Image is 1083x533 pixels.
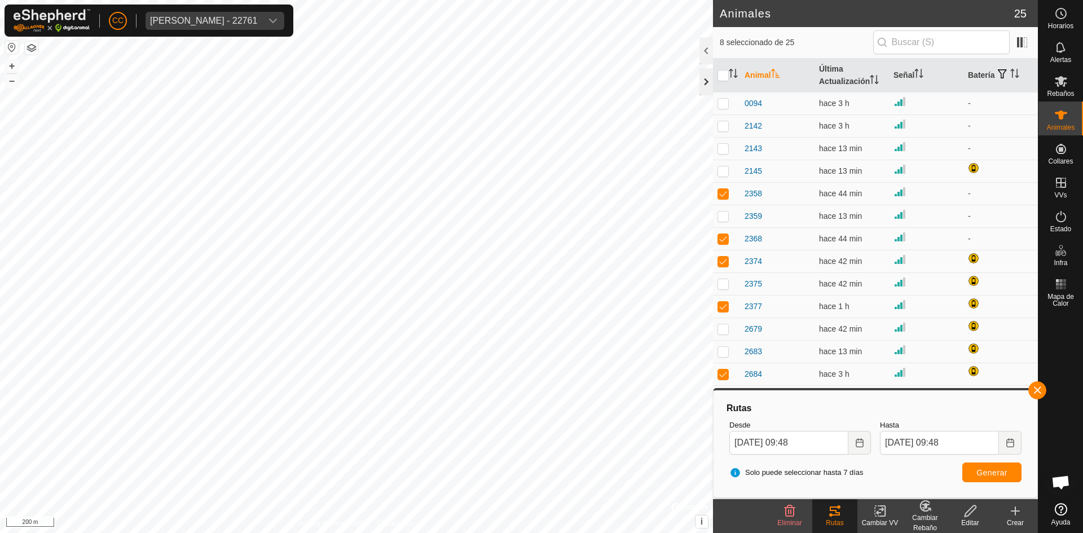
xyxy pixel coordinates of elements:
[963,59,1038,92] th: Batería
[262,12,284,30] div: dropdown trigger
[889,59,963,92] th: Señal
[729,71,738,80] p-sorticon: Activar para ordenar
[745,98,762,109] span: 0094
[873,30,1010,54] input: Buscar (S)
[745,120,762,132] span: 2142
[893,162,907,176] img: Intensidad de Señal
[914,71,923,80] p-sorticon: Activar para ordenar
[963,137,1038,160] td: -
[870,77,879,86] p-sorticon: Activar para ordenar
[1014,5,1027,22] span: 25
[1054,192,1067,199] span: VVs
[745,256,762,267] span: 2374
[745,165,762,177] span: 2145
[1050,56,1071,63] span: Alertas
[1038,499,1083,530] a: Ayuda
[298,518,363,528] a: Política de Privacidad
[893,275,907,289] img: Intensidad de Señal
[819,144,862,153] span: 26 sept 2025, 9:35
[819,369,849,378] span: 26 sept 2025, 6:35
[695,516,708,528] button: i
[1050,226,1071,232] span: Estado
[5,41,19,54] button: Restablecer Mapa
[819,347,862,356] span: 26 sept 2025, 9:36
[745,346,762,358] span: 2683
[146,12,262,30] span: Anca Sanda Bercian - 22761
[893,230,907,244] img: Intensidad de Señal
[771,71,780,80] p-sorticon: Activar para ordenar
[963,498,1038,521] td: -
[819,166,862,175] span: 26 sept 2025, 9:36
[963,205,1038,227] td: -
[880,420,1022,431] label: Hasta
[1054,259,1067,266] span: Infra
[893,208,907,221] img: Intensidad de Señal
[112,15,124,27] span: CC
[819,234,862,243] span: 26 sept 2025, 9:04
[819,99,849,108] span: 26 sept 2025, 6:35
[745,323,762,335] span: 2679
[893,365,907,379] img: Intensidad de Señal
[1010,71,1019,80] p-sorticon: Activar para ordenar
[777,519,802,527] span: Eliminar
[963,227,1038,250] td: -
[725,402,1026,415] div: Rutas
[999,431,1022,455] button: Choose Date
[893,320,907,334] img: Intensidad de Señal
[819,279,862,288] span: 26 sept 2025, 9:06
[962,462,1022,482] button: Generar
[745,233,762,245] span: 2368
[848,431,871,455] button: Choose Date
[740,59,815,92] th: Animal
[812,518,857,528] div: Rutas
[150,16,257,25] div: [PERSON_NAME] - 22761
[819,257,862,266] span: 26 sept 2025, 9:06
[893,253,907,266] img: Intensidad de Señal
[963,114,1038,137] td: -
[893,140,907,153] img: Intensidad de Señal
[745,188,762,200] span: 2358
[893,95,907,108] img: Intensidad de Señal
[377,518,415,528] a: Contáctenos
[902,513,948,533] div: Cambiar Rebaño
[729,467,864,478] span: Solo puede seleccionar hasta 7 días
[1044,465,1078,499] div: Chat abierto
[720,7,1014,20] h2: Animales
[819,121,849,130] span: 26 sept 2025, 6:35
[893,343,907,356] img: Intensidad de Señal
[893,117,907,131] img: Intensidad de Señal
[948,518,993,528] div: Editar
[963,92,1038,114] td: -
[819,302,849,311] span: 26 sept 2025, 8:36
[893,185,907,199] img: Intensidad de Señal
[729,420,871,431] label: Desde
[819,212,862,221] span: 26 sept 2025, 9:35
[963,385,1038,408] td: -
[1048,23,1073,29] span: Horarios
[701,517,703,526] span: i
[963,182,1038,205] td: -
[745,210,762,222] span: 2359
[1041,293,1080,307] span: Mapa de Calor
[5,74,19,87] button: –
[1051,519,1071,526] span: Ayuda
[993,518,1038,528] div: Crear
[893,298,907,311] img: Intensidad de Señal
[1047,90,1074,97] span: Rebaños
[1048,158,1073,165] span: Collares
[819,324,862,333] span: 26 sept 2025, 9:06
[25,41,38,55] button: Capas del Mapa
[720,37,873,49] span: 8 seleccionado de 25
[745,368,762,380] span: 2684
[819,189,862,198] span: 26 sept 2025, 9:04
[745,278,762,290] span: 2375
[5,59,19,73] button: +
[976,468,1007,477] span: Generar
[745,143,762,155] span: 2143
[14,9,90,32] img: Logo Gallagher
[815,59,889,92] th: Última Actualización
[745,301,762,312] span: 2377
[1047,124,1075,131] span: Animales
[857,518,902,528] div: Cambiar VV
